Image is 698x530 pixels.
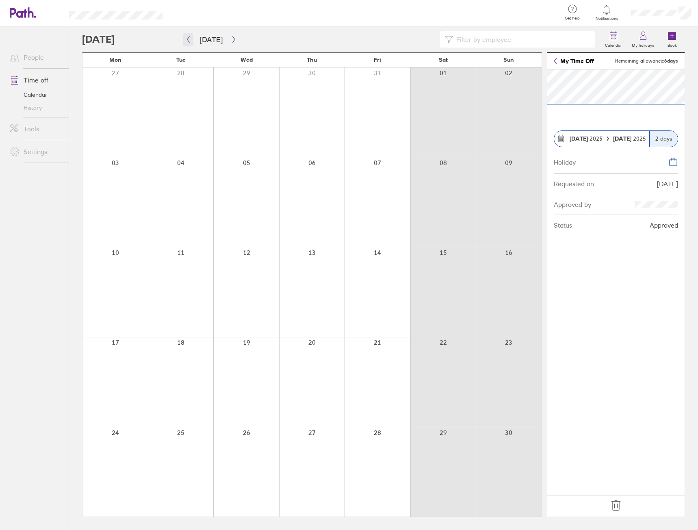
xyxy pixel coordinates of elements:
[627,26,659,52] a: My holidays
[570,135,603,142] span: 2025
[663,41,682,48] label: Book
[453,32,591,47] input: Filter by employee
[439,56,448,63] span: Sat
[554,222,572,229] div: Status
[307,56,317,63] span: Thu
[3,121,69,137] a: Tools
[193,33,229,46] button: [DATE]
[176,56,186,63] span: Tue
[559,16,585,21] span: Get help
[659,26,685,52] a: Book
[554,58,594,64] a: My Time Off
[613,135,646,142] span: 2025
[109,56,121,63] span: Mon
[554,157,576,166] div: Holiday
[3,101,69,114] a: History
[3,49,69,65] a: People
[570,135,588,142] strong: [DATE]
[503,56,514,63] span: Sun
[613,135,633,142] strong: [DATE]
[241,56,253,63] span: Wed
[600,41,627,48] label: Calendar
[664,58,678,64] strong: 6 days
[3,72,69,88] a: Time off
[650,222,678,229] div: Approved
[594,4,620,21] a: Notifications
[649,131,678,147] div: 2 days
[594,16,620,21] span: Notifications
[374,56,381,63] span: Fri
[657,180,678,187] div: [DATE]
[3,143,69,160] a: Settings
[3,88,69,101] a: Calendar
[615,58,678,64] span: Remaining allowance:
[554,201,591,208] div: Approved by
[600,26,627,52] a: Calendar
[627,41,659,48] label: My holidays
[554,180,594,187] div: Requested on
